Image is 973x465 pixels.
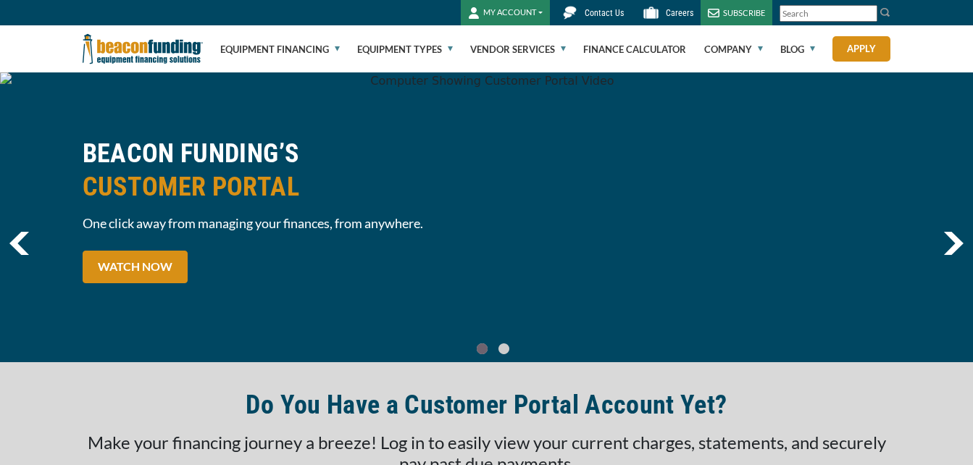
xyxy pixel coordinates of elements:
span: Contact Us [585,8,624,18]
a: Equipment Financing [220,26,340,72]
a: Equipment Types [357,26,453,72]
a: next [943,232,964,255]
h2: Do You Have a Customer Portal Account Yet? [246,388,727,422]
a: Blog [780,26,815,72]
a: WATCH NOW [83,251,188,283]
span: One click away from managing your finances, from anywhere. [83,214,478,232]
a: Go To Slide 1 [496,343,513,355]
img: Left Navigator [9,232,29,255]
span: Careers [666,8,693,18]
a: Apply [832,36,890,62]
a: Finance Calculator [583,26,686,72]
a: Vendor Services [470,26,566,72]
a: Go To Slide 0 [474,343,491,355]
img: Beacon Funding Corporation logo [83,25,203,72]
a: Clear search text [862,8,874,20]
a: Company [704,26,763,72]
img: Search [880,7,891,18]
h2: BEACON FUNDING’S [83,137,478,204]
input: Search [780,5,877,22]
a: previous [9,232,29,255]
span: CUSTOMER PORTAL [83,170,478,204]
img: Right Navigator [943,232,964,255]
